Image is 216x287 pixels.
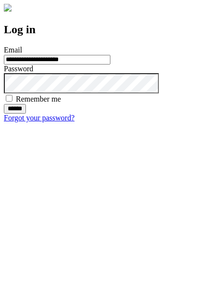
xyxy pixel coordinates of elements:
[16,95,61,103] label: Remember me
[4,4,12,12] img: logo-4e3dc11c47720685a147b03b5a06dd966a58ff35d612b21f08c02c0306f2b779.png
[4,46,22,54] label: Email
[4,23,212,36] h2: Log in
[4,114,74,122] a: Forgot your password?
[4,65,33,73] label: Password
